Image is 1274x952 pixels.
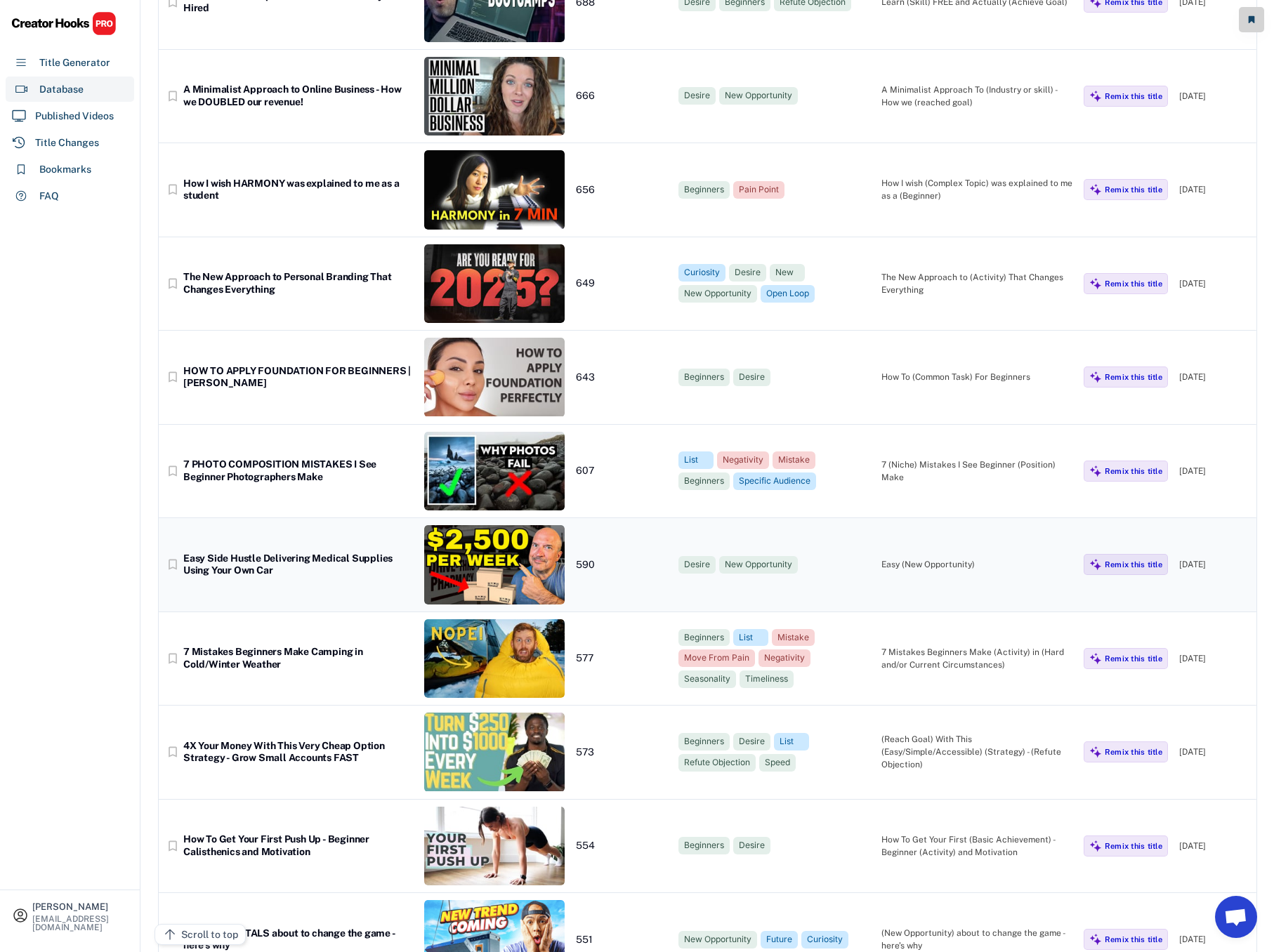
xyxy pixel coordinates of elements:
[684,454,708,466] div: List
[166,183,180,197] text: bookmark_border
[723,454,763,466] div: Negativity
[1179,465,1249,477] div: [DATE]
[166,652,180,666] button: bookmark_border
[166,277,180,291] button: bookmark_border
[576,934,667,946] div: 551
[576,90,667,103] div: 666
[183,365,413,390] div: HOW TO APPLY FOUNDATION FOR BEGINNERS | [PERSON_NAME]
[684,673,730,685] div: Seasonality
[1089,277,1102,290] img: MagicMajor%20%28Purple%29.svg
[745,673,788,685] div: Timeliness
[576,277,667,290] div: 649
[1105,747,1162,757] div: Remix this title
[739,840,765,852] div: Desire
[1089,558,1102,571] img: MagicMajor%20%28Purple%29.svg
[775,267,799,279] div: New
[739,475,810,487] div: Specific Audience
[777,632,809,644] div: Mistake
[166,89,180,103] button: bookmark_border
[881,371,1072,383] div: How To (Common Task) For Beginners
[11,11,117,36] img: CHPRO%20Logo.svg
[684,184,724,196] div: Beginners
[1179,746,1249,758] div: [DATE]
[424,57,565,136] img: ScreenShot2022-06-28at4_45_55PM.png
[1089,90,1102,103] img: MagicMajor%20%28Purple%29.svg
[181,927,238,942] div: Scroll to top
[1179,652,1249,665] div: [DATE]
[424,525,565,604] img: PITgEk55w4Y-0a83b74a-eb8f-4958-8d8d-93f36978055d.jpeg
[881,833,1072,859] div: How To Get Your First (Basic Achievement) - Beginner (Activity) and Motivation
[424,807,565,886] img: ScreenShot2022-06-28at7_25_07PM.png
[1179,840,1249,852] div: [DATE]
[1089,183,1102,196] img: MagicMajor%20%28Purple%29.svg
[881,733,1072,771] div: (Reach Goal) With This (Easy/Simple/Accessible) (Strategy) - (Refute Objection)
[684,90,710,102] div: Desire
[881,271,1072,296] div: The New Approach to (Activity) That Changes Everything
[576,371,667,384] div: 643
[1089,840,1102,852] img: MagicMajor%20%28Purple%29.svg
[166,370,180,384] text: bookmark_border
[166,464,180,478] button: bookmark_border
[424,338,565,417] img: ScreenShot2022-07-01at3_27_51PM.png
[684,288,751,300] div: New Opportunity
[764,652,805,664] div: Negativity
[684,267,720,279] div: Curiosity
[39,82,84,97] div: Database
[576,465,667,477] div: 607
[1105,91,1162,101] div: Remix this title
[780,736,803,748] div: List
[1105,372,1162,382] div: Remix this title
[684,840,724,852] div: Beginners
[766,934,792,946] div: Future
[1179,90,1249,103] div: [DATE]
[166,557,180,571] button: bookmark_border
[183,178,413,202] div: How I wish HARMONY was explained to me as a student
[684,934,751,946] div: New Opportunity
[1179,371,1249,383] div: [DATE]
[1179,183,1249,196] div: [DATE]
[39,55,110,70] div: Title Generator
[183,271,413,296] div: The New Approach to Personal Branding That Changes Everything
[684,559,710,571] div: Desire
[725,559,792,571] div: New Opportunity
[1089,746,1102,758] img: MagicMajor%20%28Purple%29.svg
[424,432,565,511] img: 7PHOTOCOMPOSITIONMISTAKESISeeBeginnerPhotographersMake-NigelDanson.jpg
[424,713,565,792] img: ScreenShot2022-06-28at5_16_30PM.png
[1179,558,1249,571] div: [DATE]
[1179,933,1249,946] div: [DATE]
[1105,841,1162,851] div: Remix this title
[32,915,128,932] div: [EMAIL_ADDRESS][DOMAIN_NAME]
[576,652,667,665] div: 577
[881,84,1072,109] div: A Minimalist Approach To (Industry or skill) - How we (reached goal)
[684,652,749,664] div: Move From Pain
[684,757,750,769] div: Refute Objection
[1089,933,1102,946] img: MagicMajor%20%28Purple%29.svg
[39,162,91,177] div: Bookmarks
[739,736,765,748] div: Desire
[424,619,565,699] img: v1J4q2VyWVI-2a2579c6-69c0-495c-99d2-2088cc2a9c30.jpeg
[684,632,724,644] div: Beginners
[39,189,59,204] div: FAQ
[881,927,1072,952] div: (New Opportunity) about to change the game - here’s why
[32,902,128,911] div: [PERSON_NAME]
[778,454,810,466] div: Mistake
[1105,560,1162,569] div: Remix this title
[739,371,765,383] div: Desire
[183,84,413,108] div: A Minimalist Approach to Online Business - How we DOUBLED our revenue!
[166,745,180,759] button: bookmark_border
[183,646,413,670] div: 7 Mistakes Beginners Make Camping in Cold/Winter Weather
[35,135,99,150] div: Title Changes
[35,109,114,124] div: Published Videos
[183,458,413,483] div: 7 PHOTO COMPOSITION MISTAKES I See Beginner Photographers Make
[166,839,180,853] text: bookmark_border
[739,184,779,196] div: Pain Point
[183,553,413,577] div: Easy Side Hustle Delivering Medical Supplies Using Your Own Car
[725,90,792,102] div: New Opportunity
[1105,279,1162,289] div: Remix this title
[424,244,565,324] img: thumbnail_rl69VQbs3gA.jpg
[1179,277,1249,290] div: [DATE]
